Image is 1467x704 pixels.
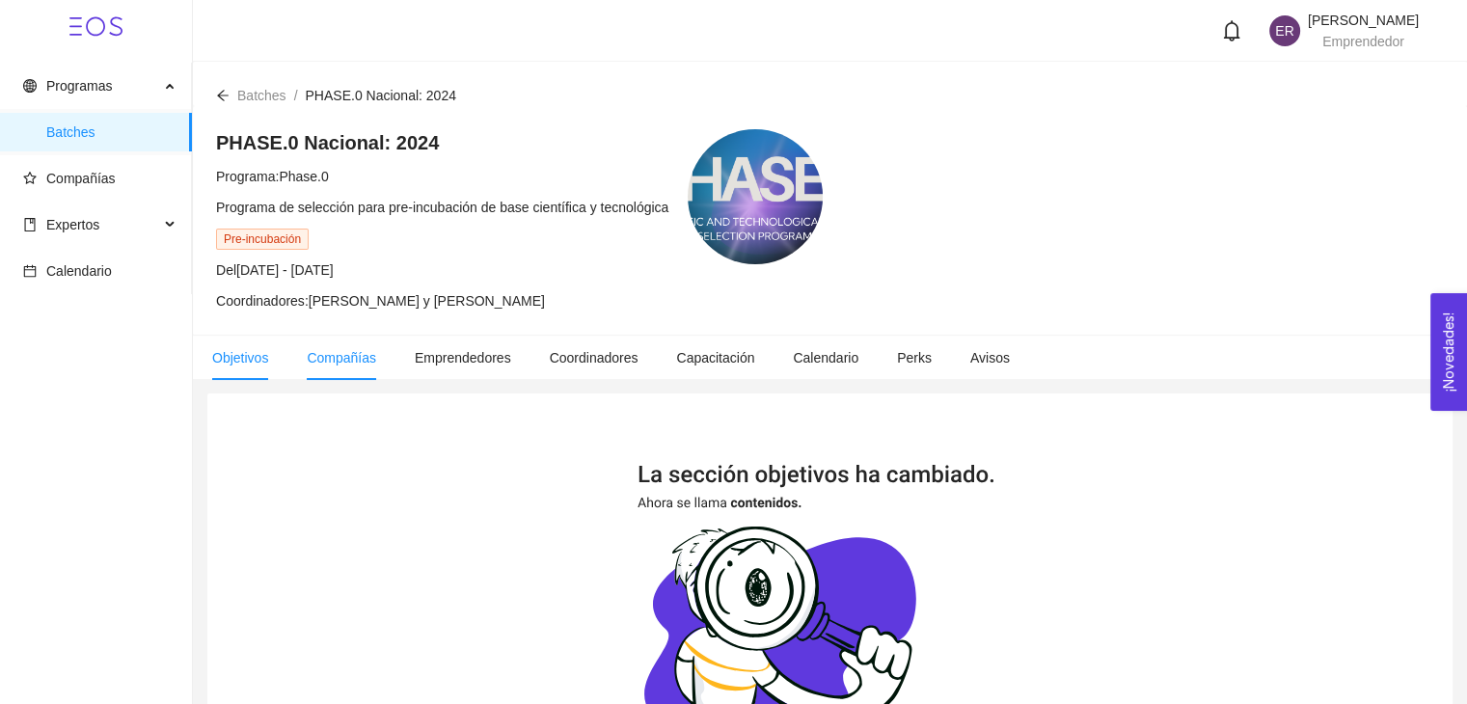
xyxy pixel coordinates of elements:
span: Capacitación [676,350,754,366]
span: ER [1275,15,1293,46]
span: Programas [46,78,112,94]
span: Calendario [46,263,112,279]
span: Expertos [46,217,99,232]
h4: PHASE.0 Nacional: 2024 [216,129,668,156]
span: Compañías [307,350,376,366]
span: Programa de selección para pre-incubación de base científica y tecnológica [216,200,668,215]
span: Del [DATE] - [DATE] [216,262,334,278]
span: star [23,172,37,185]
span: Batches [46,113,177,151]
span: / [294,88,298,103]
span: Emprendedor [1322,34,1404,49]
span: book [23,218,37,231]
span: Calendario [793,350,858,366]
span: bell [1221,20,1242,41]
span: Programa: Phase.0 [216,169,329,184]
span: Perks [897,350,932,366]
span: [PERSON_NAME] [1308,13,1419,28]
span: Objetivos [212,350,268,366]
span: Avisos [970,350,1010,366]
span: Pre-incubación [216,229,309,250]
button: Open Feedback Widget [1430,293,1467,411]
span: global [23,79,37,93]
span: calendar [23,264,37,278]
span: Coordinadores: [PERSON_NAME] y [PERSON_NAME] [216,293,545,309]
span: Coordinadores [550,350,638,366]
span: PHASE.0 Nacional: 2024 [305,88,455,103]
span: Batches [237,88,286,103]
span: arrow-left [216,89,230,102]
span: Compañías [46,171,116,186]
span: Emprendedores [415,350,511,366]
